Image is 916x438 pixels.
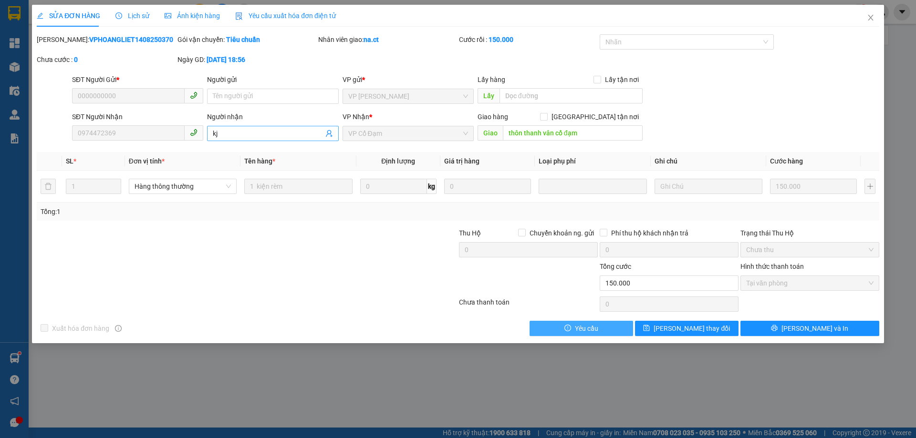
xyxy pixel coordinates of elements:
[37,54,176,65] div: Chưa cước :
[381,157,415,165] span: Định lượng
[41,206,354,217] div: Tổng: 1
[564,325,571,332] span: exclamation-circle
[207,74,338,85] div: Người gửi
[226,36,260,43] b: Tiêu chuẩn
[601,74,643,85] span: Lấy tận nơi
[575,323,598,334] span: Yêu cầu
[740,263,804,270] label: Hình thức thanh toán
[37,12,43,19] span: edit
[740,321,879,336] button: printer[PERSON_NAME] và In
[444,179,531,194] input: 0
[459,229,481,237] span: Thu Hộ
[325,130,333,137] span: user-add
[740,228,879,238] div: Trạng thái Thu Hộ
[74,56,78,63] b: 0
[548,112,643,122] span: [GEOGRAPHIC_DATA] tận nơi
[478,113,508,121] span: Giao hàng
[190,92,198,99] span: phone
[244,157,275,165] span: Tên hàng
[655,179,762,194] input: Ghi Chú
[115,12,122,19] span: clock-circle
[89,36,173,43] b: VPHOANGLIET1408250370
[857,5,884,31] button: Close
[427,179,437,194] span: kg
[478,125,503,141] span: Giao
[177,34,316,45] div: Gói vận chuyển:
[37,12,100,20] span: SỬA ĐƠN HÀNG
[190,129,198,136] span: phone
[864,179,875,194] button: plus
[165,12,171,19] span: picture
[651,152,766,171] th: Ghi chú
[165,12,220,20] span: Ảnh kiện hàng
[867,14,874,21] span: close
[526,228,598,238] span: Chuyển khoản ng. gửi
[48,323,113,334] span: Xuất hóa đơn hàng
[643,325,650,332] span: save
[500,88,643,103] input: Dọc đường
[37,34,176,45] div: [PERSON_NAME]:
[478,76,505,83] span: Lấy hàng
[746,276,874,290] span: Tại văn phòng
[235,12,336,20] span: Yêu cầu xuất hóa đơn điện tử
[478,88,500,103] span: Lấy
[781,323,848,334] span: [PERSON_NAME] và In
[207,112,338,122] div: Người nhận
[343,74,474,85] div: VP gửi
[235,12,243,20] img: icon
[770,157,803,165] span: Cước hàng
[489,36,513,43] b: 150.000
[444,157,479,165] span: Giá trị hàng
[535,152,650,171] th: Loại phụ phí
[72,74,203,85] div: SĐT Người Gửi
[458,297,599,314] div: Chưa thanh toán
[459,34,598,45] div: Cước rồi :
[115,12,149,20] span: Lịch sử
[343,113,369,121] span: VP Nhận
[135,179,231,194] span: Hàng thông thường
[635,321,739,336] button: save[PERSON_NAME] thay đổi
[177,54,316,65] div: Ngày GD:
[318,34,457,45] div: Nhân viên giao:
[607,228,692,238] span: Phí thu hộ khách nhận trả
[41,179,56,194] button: delete
[746,243,874,257] span: Chưa thu
[600,263,631,270] span: Tổng cước
[72,112,203,122] div: SĐT Người Nhận
[530,321,633,336] button: exclamation-circleYêu cầu
[244,179,352,194] input: VD: Bàn, Ghế
[503,125,643,141] input: Dọc đường
[348,126,468,141] span: VP Cổ Đạm
[654,323,730,334] span: [PERSON_NAME] thay đổi
[66,157,73,165] span: SL
[115,325,122,332] span: info-circle
[348,89,468,103] span: VP Hoàng Liệt
[207,56,245,63] b: [DATE] 18:56
[771,325,778,332] span: printer
[770,179,857,194] input: 0
[129,157,165,165] span: Đơn vị tính
[364,36,379,43] b: na.ct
